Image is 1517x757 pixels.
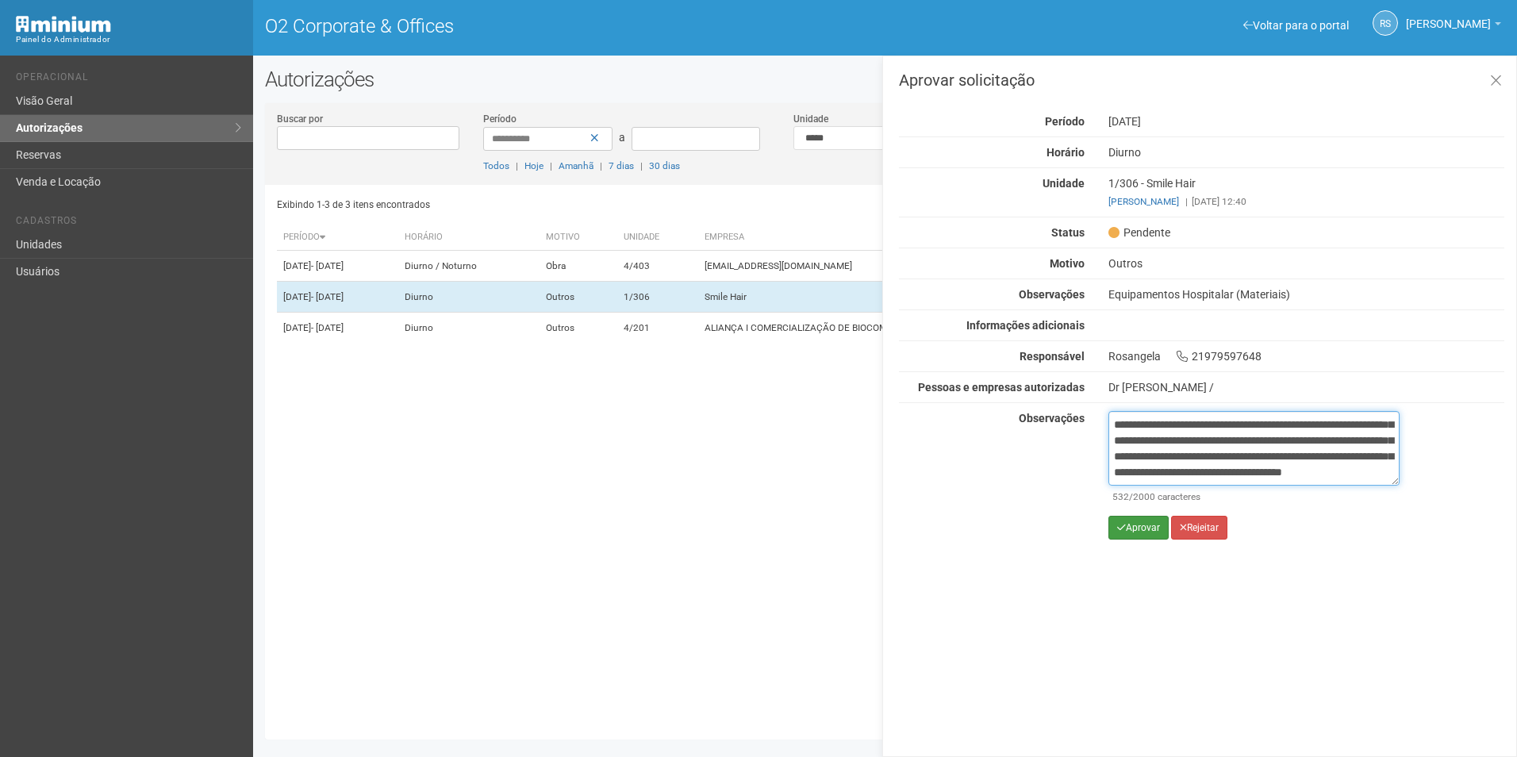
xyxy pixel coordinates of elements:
a: Voltar para o portal [1243,19,1349,32]
td: Diurno / Noturno [398,251,540,282]
td: Smile Hair [698,282,1145,313]
th: Horário [398,225,540,251]
strong: Motivo [1050,257,1085,270]
label: Período [483,112,517,126]
td: 4/403 [617,251,698,282]
span: - [DATE] [311,260,344,271]
a: Hoje [524,160,543,171]
div: Diurno [1096,145,1516,159]
strong: Observações [1019,412,1085,425]
div: /2000 caracteres [1112,490,1396,504]
a: 30 dias [649,160,680,171]
th: Empresa [698,225,1145,251]
li: Operacional [16,71,241,88]
span: | [516,160,518,171]
a: Fechar [1480,64,1512,98]
div: [DATE] [1096,114,1516,129]
div: Equipamentos Hospitalar (Materiais) [1096,287,1516,302]
div: Outros [1096,256,1516,271]
th: Período [277,225,398,251]
h1: O2 Corporate & Offices [265,16,874,37]
a: [PERSON_NAME] [1406,20,1501,33]
span: - [DATE] [311,291,344,302]
span: | [600,160,602,171]
li: Cadastros [16,215,241,232]
span: Pendente [1108,225,1170,240]
td: Outros [540,313,617,344]
strong: Status [1051,226,1085,239]
button: Rejeitar [1171,516,1227,540]
span: 532 [1112,491,1129,502]
th: Unidade [617,225,698,251]
td: Diurno [398,282,540,313]
td: ALIANÇA I COMERCIALIZAÇÃO DE BIOCOMBUSTÍVEIS E ENE [698,313,1145,344]
h2: Autorizações [265,67,1505,91]
a: 7 dias [609,160,634,171]
a: [PERSON_NAME] [1108,196,1179,207]
td: [DATE] [277,313,398,344]
span: a [619,131,625,144]
td: Outros [540,282,617,313]
span: Rayssa Soares Ribeiro [1406,2,1491,30]
strong: Horário [1047,146,1085,159]
div: Dr [PERSON_NAME] / [1108,380,1504,394]
strong: Período [1045,115,1085,128]
div: 1/306 - Smile Hair [1096,176,1516,209]
h3: Aprovar solicitação [899,72,1504,88]
div: [DATE] 12:40 [1108,194,1504,209]
span: - [DATE] [311,322,344,333]
label: Buscar por [277,112,323,126]
a: RS [1373,10,1398,36]
td: Obra [540,251,617,282]
strong: Informações adicionais [966,319,1085,332]
td: 1/306 [617,282,698,313]
strong: Responsável [1020,350,1085,363]
strong: Unidade [1043,177,1085,190]
div: Painel do Administrador [16,33,241,47]
td: [DATE] [277,282,398,313]
td: Diurno [398,313,540,344]
div: Exibindo 1-3 de 3 itens encontrados [277,193,880,217]
button: Aprovar [1108,516,1169,540]
th: Motivo [540,225,617,251]
strong: Pessoas e empresas autorizadas [918,381,1085,394]
label: Unidade [793,112,828,126]
a: Todos [483,160,509,171]
span: | [550,160,552,171]
a: Amanhã [559,160,593,171]
td: [DATE] [277,251,398,282]
div: Rosangela 21979597648 [1096,349,1516,363]
td: [EMAIL_ADDRESS][DOMAIN_NAME] [698,251,1145,282]
span: | [1185,196,1188,207]
img: Minium [16,16,111,33]
strong: Observações [1019,288,1085,301]
span: | [640,160,643,171]
td: 4/201 [617,313,698,344]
